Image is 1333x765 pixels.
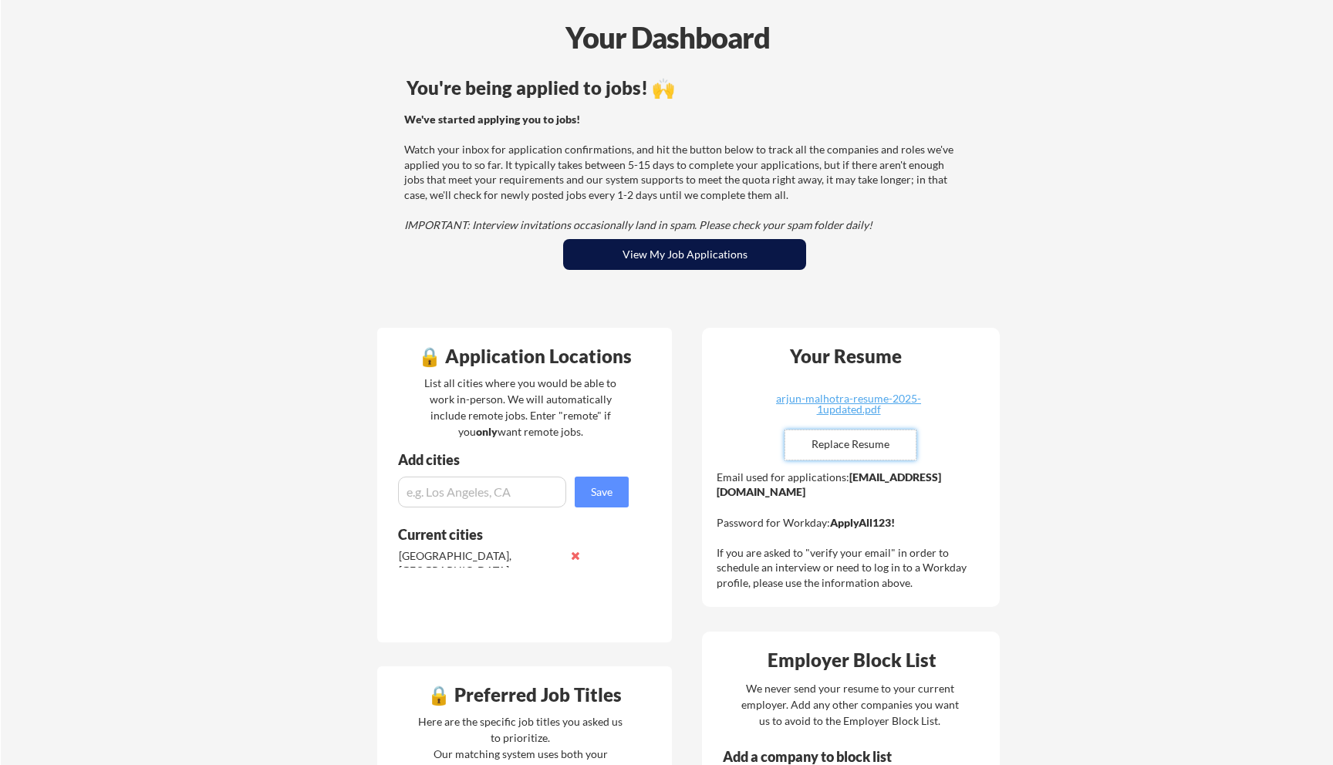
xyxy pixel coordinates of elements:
[476,425,498,438] strong: only
[717,470,941,499] strong: [EMAIL_ADDRESS][DOMAIN_NAME]
[404,113,580,126] strong: We've started applying you to jobs!
[717,470,989,591] div: Email used for applications: Password for Workday: If you are asked to "verify your email" in ord...
[757,393,940,417] a: arjun-malhotra-resume-2025-1updated.pdf
[563,239,806,270] button: View My Job Applications
[404,218,872,231] em: IMPORTANT: Interview invitations occasionally land in spam. Please check your spam folder daily!
[398,527,612,541] div: Current cities
[398,477,566,507] input: e.g. Los Angeles, CA
[414,375,626,440] div: List all cities where you would be able to work in-person. We will automatically include remote j...
[740,680,960,729] div: We never send your resume to your current employer. Add any other companies you want us to avoid ...
[407,79,963,97] div: You're being applied to jobs! 🙌
[381,686,668,704] div: 🔒 Preferred Job Titles
[398,453,633,467] div: Add cities
[708,651,995,669] div: Employer Block List
[381,347,668,366] div: 🔒 Application Locations
[757,393,940,415] div: arjun-malhotra-resume-2025-1updated.pdf
[723,750,916,763] div: Add a company to block list
[2,15,1333,59] div: Your Dashboard
[575,477,629,507] button: Save
[404,112,960,233] div: Watch your inbox for application confirmations, and hit the button below to track all the compani...
[399,548,562,578] div: [GEOGRAPHIC_DATA], [GEOGRAPHIC_DATA]
[769,347,922,366] div: Your Resume
[830,516,895,529] strong: ApplyAll123!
